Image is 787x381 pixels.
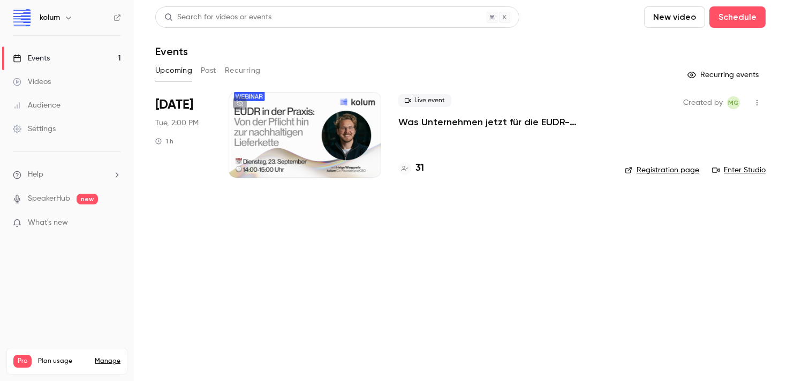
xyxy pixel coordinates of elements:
[164,12,271,23] div: Search for videos or events
[712,165,766,176] a: Enter Studio
[28,169,43,180] span: Help
[13,9,31,26] img: kolum
[683,66,766,83] button: Recurring events
[13,355,32,368] span: Pro
[709,6,766,28] button: Schedule
[398,161,424,176] a: 31
[28,193,70,204] a: SpeakerHub
[155,92,211,178] div: Sep 23 Tue, 2:00 PM (Europe/Berlin)
[108,218,121,228] iframe: Noticeable Trigger
[225,62,261,79] button: Recurring
[13,169,121,180] li: help-dropdown-opener
[398,94,451,107] span: Live event
[40,12,60,23] h6: kolum
[38,357,88,365] span: Plan usage
[155,62,192,79] button: Upcoming
[683,96,723,109] span: Created by
[155,45,188,58] h1: Events
[398,116,608,128] a: Was Unternehmen jetzt für die EUDR-Compliance tun müssen + Live Q&A
[201,62,216,79] button: Past
[727,96,740,109] span: Maximilian Gampl
[155,118,199,128] span: Tue, 2:00 PM
[13,53,50,64] div: Events
[13,100,60,111] div: Audience
[77,194,98,204] span: new
[644,6,705,28] button: New video
[28,217,68,228] span: What's new
[155,96,193,113] span: [DATE]
[415,161,424,176] h4: 31
[155,137,173,146] div: 1 h
[625,165,699,176] a: Registration page
[13,124,56,134] div: Settings
[728,96,739,109] span: MG
[13,77,51,87] div: Videos
[95,357,120,365] a: Manage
